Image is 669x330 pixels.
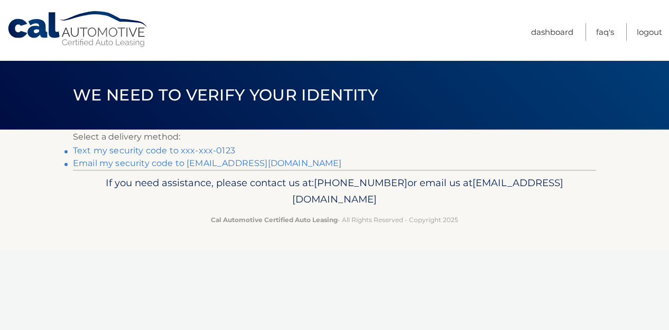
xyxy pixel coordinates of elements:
[80,214,589,225] p: - All Rights Reserved - Copyright 2025
[73,158,342,168] a: Email my security code to [EMAIL_ADDRESS][DOMAIN_NAME]
[637,23,662,41] a: Logout
[73,130,596,144] p: Select a delivery method:
[596,23,614,41] a: FAQ's
[314,177,407,189] span: [PHONE_NUMBER]
[80,175,589,208] p: If you need assistance, please contact us at: or email us at
[211,216,338,224] strong: Cal Automotive Certified Auto Leasing
[73,145,235,155] a: Text my security code to xxx-xxx-0123
[73,85,378,105] span: We need to verify your identity
[531,23,573,41] a: Dashboard
[7,11,150,48] a: Cal Automotive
